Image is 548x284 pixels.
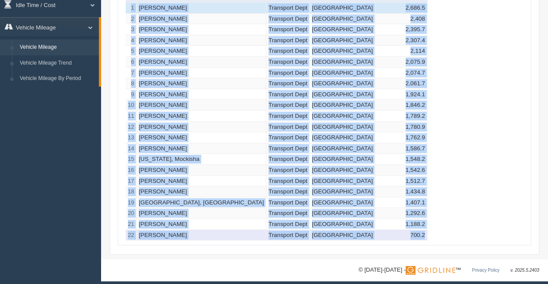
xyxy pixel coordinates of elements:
td: Transport Dept [266,3,310,14]
td: 18 [126,186,137,197]
td: 6 [126,57,137,68]
td: [GEOGRAPHIC_DATA] [310,197,375,208]
a: Vehicle Mileage Trend [16,55,99,71]
td: Transport Dept [266,186,310,197]
td: [PERSON_NAME] [137,35,266,46]
td: [PERSON_NAME] [137,14,266,25]
td: 2,075.9 [375,57,428,68]
td: [PERSON_NAME] [137,89,266,100]
td: [GEOGRAPHIC_DATA] [310,122,375,133]
td: [GEOGRAPHIC_DATA] [310,46,375,57]
td: Transport Dept [266,46,310,57]
a: Vehicle Mileage [16,40,99,55]
td: [PERSON_NAME] [137,186,266,197]
td: [GEOGRAPHIC_DATA] [310,230,375,241]
td: 2,074.7 [375,68,428,79]
td: [GEOGRAPHIC_DATA] [310,68,375,79]
td: 1,780.9 [375,122,428,133]
td: [GEOGRAPHIC_DATA] [310,57,375,68]
div: © [DATE]-[DATE] - ™ [359,266,539,275]
td: 1,924.1 [375,89,428,100]
td: [GEOGRAPHIC_DATA] [310,165,375,176]
td: 22 [126,230,137,241]
td: 700.2 [375,230,428,241]
td: 1,762.9 [375,132,428,143]
td: 4 [126,35,137,46]
td: 10 [126,100,137,111]
td: [GEOGRAPHIC_DATA] [310,35,375,46]
td: [PERSON_NAME] [137,111,266,122]
td: Transport Dept [266,143,310,154]
td: [GEOGRAPHIC_DATA] [310,78,375,89]
td: [GEOGRAPHIC_DATA] [310,14,375,25]
td: 8 [126,78,137,89]
td: [PERSON_NAME] [137,176,266,187]
a: Privacy Policy [472,268,499,273]
td: Transport Dept [266,14,310,25]
td: [GEOGRAPHIC_DATA] [310,24,375,35]
td: [PERSON_NAME] [137,219,266,230]
td: 2,061.7 [375,78,428,89]
td: Transport Dept [266,111,310,122]
td: [GEOGRAPHIC_DATA] [310,186,375,197]
td: [PERSON_NAME] [137,208,266,219]
td: 1 [126,3,137,14]
td: Transport Dept [266,35,310,46]
td: Transport Dept [266,219,310,230]
td: Transport Dept [266,24,310,35]
td: [PERSON_NAME] [137,78,266,89]
td: Transport Dept [266,197,310,208]
td: [GEOGRAPHIC_DATA] [310,176,375,187]
td: 1,542.6 [375,165,428,176]
td: 2,114 [375,46,428,57]
td: 17 [126,176,137,187]
td: 2,395.7 [375,24,428,35]
td: [PERSON_NAME] [137,165,266,176]
td: [GEOGRAPHIC_DATA] [310,143,375,154]
td: [GEOGRAPHIC_DATA] [310,111,375,122]
td: Transport Dept [266,122,310,133]
td: 1,434.8 [375,186,428,197]
td: [PERSON_NAME] [137,230,266,241]
td: 14 [126,143,137,154]
td: Transport Dept [266,208,310,219]
td: 11 [126,111,137,122]
td: [PERSON_NAME] [137,143,266,154]
td: [PERSON_NAME] [137,68,266,79]
td: 19 [126,197,137,208]
td: Transport Dept [266,132,310,143]
td: [GEOGRAPHIC_DATA] [310,219,375,230]
a: Vehicle Mileage By Period [16,71,99,87]
td: [GEOGRAPHIC_DATA] [310,154,375,165]
td: [PERSON_NAME] [137,46,266,57]
td: Transport Dept [266,176,310,187]
td: 3 [126,24,137,35]
td: 2 [126,14,137,25]
td: 20 [126,208,137,219]
td: [PERSON_NAME] [137,122,266,133]
td: Transport Dept [266,89,310,100]
td: Transport Dept [266,230,310,241]
td: Transport Dept [266,68,310,79]
img: Gridline [406,266,455,275]
span: v. 2025.5.2403 [511,268,539,273]
td: Transport Dept [266,165,310,176]
td: 9 [126,89,137,100]
td: [GEOGRAPHIC_DATA] [310,3,375,14]
td: [US_STATE], Mockisha [137,154,266,165]
td: 2,408 [375,14,428,25]
td: 1,789.2 [375,111,428,122]
td: 1,292.6 [375,208,428,219]
td: 21 [126,219,137,230]
td: Transport Dept [266,78,310,89]
td: 7 [126,68,137,79]
td: Transport Dept [266,154,310,165]
td: [PERSON_NAME] [137,24,266,35]
td: [PERSON_NAME] [137,3,266,14]
td: 1,407.1 [375,197,428,208]
td: 12 [126,122,137,133]
td: [GEOGRAPHIC_DATA] [310,132,375,143]
td: 16 [126,165,137,176]
td: [PERSON_NAME] [137,57,266,68]
td: [GEOGRAPHIC_DATA] [310,208,375,219]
